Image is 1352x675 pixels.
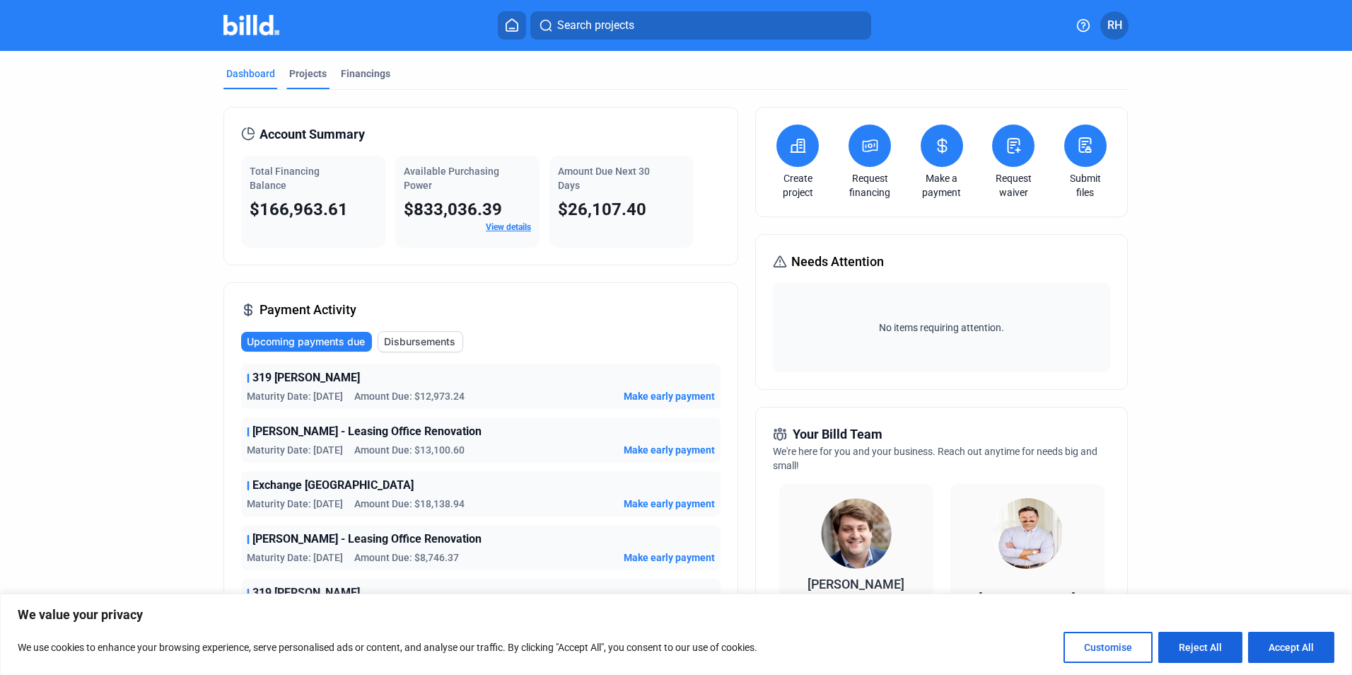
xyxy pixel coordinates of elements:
span: Exchange [GEOGRAPHIC_DATA] [252,477,414,494]
span: Maturity Date: [DATE] [247,389,343,403]
a: Make a payment [917,171,967,200]
a: Submit files [1061,171,1110,200]
span: Available Purchasing Power [404,166,499,191]
img: Billd Company Logo [223,15,279,35]
button: Accept All [1248,632,1334,663]
button: Make early payment [624,443,715,457]
span: Amount Due: $8,746.37 [354,550,459,565]
button: Search projects [530,11,871,40]
img: Relationship Manager [821,498,892,569]
span: Search projects [557,17,634,34]
a: View details [486,222,531,232]
span: $166,963.61 [250,200,348,219]
button: Make early payment [624,550,715,565]
div: Projects [289,67,327,81]
a: Request waiver [989,171,1038,200]
div: Financings [341,67,390,81]
span: [PERSON_NAME] - Leasing Office Renovation [252,423,482,440]
span: $833,036.39 [404,200,502,219]
span: Total Financing Balance [250,166,320,191]
button: Customise [1063,632,1153,663]
span: Your Billd Team [793,425,882,444]
span: [PERSON_NAME] [979,591,1076,606]
span: Maturity Date: [DATE] [247,550,343,565]
span: RH [1107,17,1122,34]
span: [PERSON_NAME] [808,577,904,592]
div: Dashboard [226,67,275,81]
span: 319 [PERSON_NAME] [252,584,360,601]
span: We're here for you and your business. Reach out anytime for needs big and small! [773,446,1097,471]
button: RH [1100,11,1129,40]
img: Territory Manager [992,498,1063,569]
span: Amount Due: $13,100.60 [354,443,465,457]
button: Disbursements [378,331,463,352]
span: Amount Due: $12,973.24 [354,389,465,403]
span: [PERSON_NAME] - Leasing Office Renovation [252,531,482,548]
span: Maturity Date: [DATE] [247,443,343,457]
a: Create project [773,171,822,200]
p: We value your privacy [18,606,1334,623]
span: 319 [PERSON_NAME] [252,369,360,386]
span: Upcoming payments due [247,335,365,349]
span: Account Summary [260,125,365,144]
button: Upcoming payments due [241,332,372,352]
p: We use cookies to enhance your browsing experience, serve personalised ads or content, and analys... [18,639,757,656]
button: Reject All [1158,632,1242,663]
button: Make early payment [624,497,715,511]
span: Disbursements [384,335,455,349]
span: Amount Due Next 30 Days [558,166,650,191]
span: Payment Activity [260,300,356,320]
span: $26,107.40 [558,200,646,219]
span: Needs Attention [791,252,884,272]
button: Make early payment [624,389,715,403]
span: Amount Due: $18,138.94 [354,497,465,511]
span: No items requiring attention. [779,321,1104,335]
span: Maturity Date: [DATE] [247,497,343,511]
a: Request financing [845,171,894,200]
